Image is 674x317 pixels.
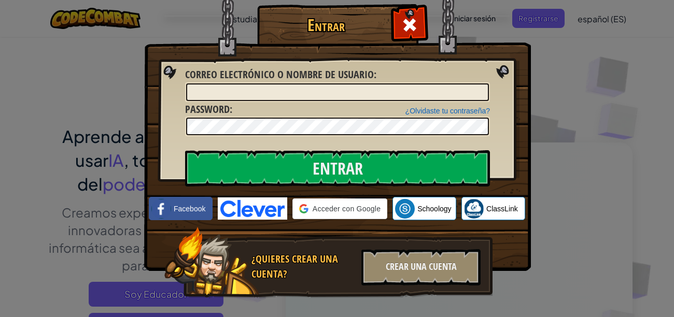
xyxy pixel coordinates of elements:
img: classlink-logo-small.png [464,199,484,219]
span: Acceder con Google [313,204,381,214]
label: : [185,102,232,117]
img: schoology.png [395,199,415,219]
div: Acceder con Google [292,198,387,219]
span: Schoology [417,204,451,214]
div: Crear una cuenta [361,249,481,285]
h1: Entrar [260,16,392,34]
a: ¿Olvidaste tu contraseña? [405,107,490,115]
img: clever-logo-blue.png [218,197,287,220]
span: Facebook [174,204,205,214]
span: Password [185,102,230,116]
span: Correo electrónico o nombre de usuario [185,67,374,81]
img: facebook_small.png [151,199,171,219]
div: ¿Quieres crear una cuenta? [251,252,355,281]
input: Entrar [185,150,490,186]
label: : [185,67,376,82]
span: ClassLink [486,204,518,214]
